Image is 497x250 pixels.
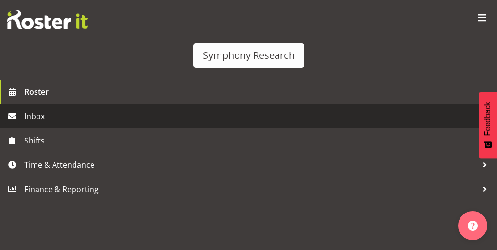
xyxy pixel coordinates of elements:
[24,109,492,124] span: Inbox
[24,85,492,99] span: Roster
[203,48,295,63] div: Symphony Research
[483,102,492,136] span: Feedback
[24,158,478,172] span: Time & Attendance
[7,10,88,29] img: Rosterit website logo
[479,92,497,158] button: Feedback - Show survey
[468,221,478,231] img: help-xxl-2.png
[24,182,478,196] span: Finance & Reporting
[24,133,478,148] span: Shifts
